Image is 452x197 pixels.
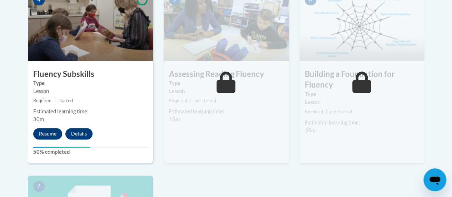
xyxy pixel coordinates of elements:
[169,98,187,103] span: Required
[305,127,316,133] span: 35m
[330,109,352,114] span: not started
[169,108,283,115] div: Estimated learning time:
[164,69,289,80] h3: Assessing Reading Fluency
[190,98,192,103] span: |
[33,87,148,95] div: Lesson
[33,147,90,148] div: Your progress
[169,87,283,95] div: Lesson
[33,79,148,87] label: Type
[299,69,424,91] h3: Building a Foundation for Fluency
[54,98,56,103] span: |
[33,128,62,139] button: Resume
[305,90,419,98] label: Type
[33,148,148,156] label: 50% completed
[305,119,419,127] div: Estimated learning time:
[194,98,216,103] span: not started
[59,98,73,103] span: started
[169,79,283,87] label: Type
[28,69,153,80] h3: Fluency Subskills
[33,108,148,115] div: Estimated learning time:
[169,116,180,122] span: 15m
[326,109,327,114] span: |
[305,109,323,114] span: Required
[423,168,446,191] iframe: Button to launch messaging window
[33,116,44,122] span: 30m
[33,98,51,103] span: Required
[33,181,45,192] span: 7
[65,128,93,139] button: Details
[305,98,419,106] div: Lesson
